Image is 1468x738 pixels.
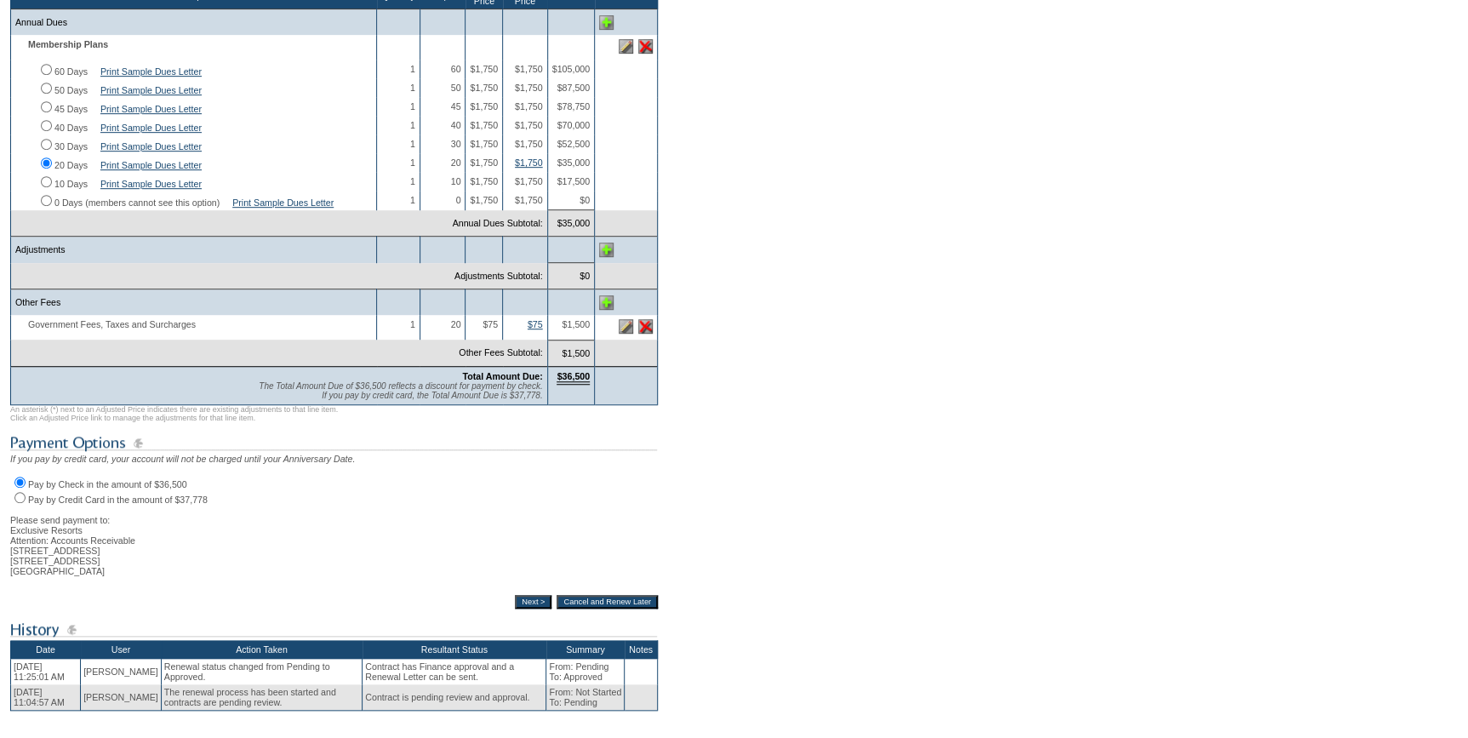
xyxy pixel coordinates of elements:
[552,64,590,74] span: $105,000
[410,83,415,93] span: 1
[410,139,415,149] span: 1
[515,83,543,93] span: $1,750
[81,640,162,659] th: User
[515,595,551,609] input: Next >
[11,640,81,659] th: Date
[547,263,594,289] td: $0
[599,295,614,310] img: Add Other Fees line item
[580,195,590,205] span: $0
[161,684,362,711] td: The renewal process has been started and contracts are pending review.
[547,340,594,366] td: $1,500
[100,160,202,170] a: Print Sample Dues Letter
[515,101,543,112] span: $1,750
[546,684,625,711] td: From: Not Started To: Pending
[161,640,362,659] th: Action Taken
[451,120,461,130] span: 40
[515,195,543,205] span: $1,750
[470,176,498,186] span: $1,750
[232,197,334,208] a: Print Sample Dues Letter
[11,659,81,684] td: [DATE] 11:25:01 AM
[557,101,590,112] span: $78,750
[10,619,657,640] img: subTtlHistory.gif
[451,139,461,149] span: 30
[410,64,415,74] span: 1
[470,157,498,168] span: $1,750
[363,659,546,684] td: Contract has Finance approval and a Renewal Letter can be sent.
[557,157,590,168] span: $35,000
[451,319,461,329] span: 20
[557,176,590,186] span: $17,500
[54,160,88,170] label: 20 Days
[54,123,88,133] label: 40 Days
[557,120,590,130] span: $70,000
[483,319,498,329] span: $75
[410,319,415,329] span: 1
[259,381,542,400] span: The Total Amount Due of $36,500 reflects a discount for payment by check. If you pay by credit ca...
[638,319,653,334] img: Delete this line item
[363,684,546,711] td: Contract is pending review and approval.
[470,139,498,149] span: $1,750
[100,179,202,189] a: Print Sample Dues Letter
[28,39,108,49] b: Membership Plans
[451,83,461,93] span: 50
[11,684,81,711] td: [DATE] 11:04:57 AM
[546,640,625,659] th: Summary
[557,83,590,93] span: $87,500
[557,139,590,149] span: $52,500
[470,83,498,93] span: $1,750
[10,432,657,454] img: subTtlPaymentOptions.gif
[451,64,461,74] span: 60
[515,120,543,130] span: $1,750
[451,101,461,112] span: 45
[410,101,415,112] span: 1
[11,289,377,316] td: Other Fees
[54,179,88,189] label: 10 Days
[100,104,202,114] a: Print Sample Dues Letter
[410,120,415,130] span: 1
[451,157,461,168] span: 20
[11,340,548,366] td: Other Fees Subtotal:
[625,640,658,659] th: Notes
[410,195,415,205] span: 1
[456,195,461,205] span: 0
[528,319,543,329] a: $75
[15,319,204,329] span: Government Fees, Taxes and Surcharges
[562,319,590,329] span: $1,500
[557,371,590,385] span: $36,500
[470,120,498,130] span: $1,750
[451,176,461,186] span: 10
[11,366,548,404] td: Total Amount Due:
[54,66,88,77] label: 60 Days
[28,479,187,489] label: Pay by Check in the amount of $36,500
[619,39,633,54] img: Edit this line item
[11,210,548,237] td: Annual Dues Subtotal:
[410,157,415,168] span: 1
[515,64,543,74] span: $1,750
[515,139,543,149] span: $1,750
[410,176,415,186] span: 1
[546,659,625,684] td: From: Pending To: Approved
[11,9,377,36] td: Annual Dues
[10,505,658,576] div: Please send payment to: Exclusive Resorts Attention: Accounts Receivable [STREET_ADDRESS] [STREET...
[619,319,633,334] img: Edit this line item
[557,595,658,609] input: Cancel and Renew Later
[100,123,202,133] a: Print Sample Dues Letter
[81,659,162,684] td: [PERSON_NAME]
[10,405,338,422] span: An asterisk (*) next to an Adjusted Price indicates there are existing adjustments to that line i...
[470,101,498,112] span: $1,750
[100,66,202,77] a: Print Sample Dues Letter
[11,237,377,263] td: Adjustments
[54,104,88,114] label: 45 Days
[100,85,202,95] a: Print Sample Dues Letter
[515,176,543,186] span: $1,750
[638,39,653,54] img: Delete this line item
[470,64,498,74] span: $1,750
[599,243,614,257] img: Add Adjustments line item
[363,640,546,659] th: Resultant Status
[599,15,614,30] img: Add Annual Dues line item
[54,141,88,152] label: 30 Days
[81,684,162,711] td: [PERSON_NAME]
[161,659,362,684] td: Renewal status changed from Pending to Approved.
[54,85,88,95] label: 50 Days
[547,210,594,237] td: $35,000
